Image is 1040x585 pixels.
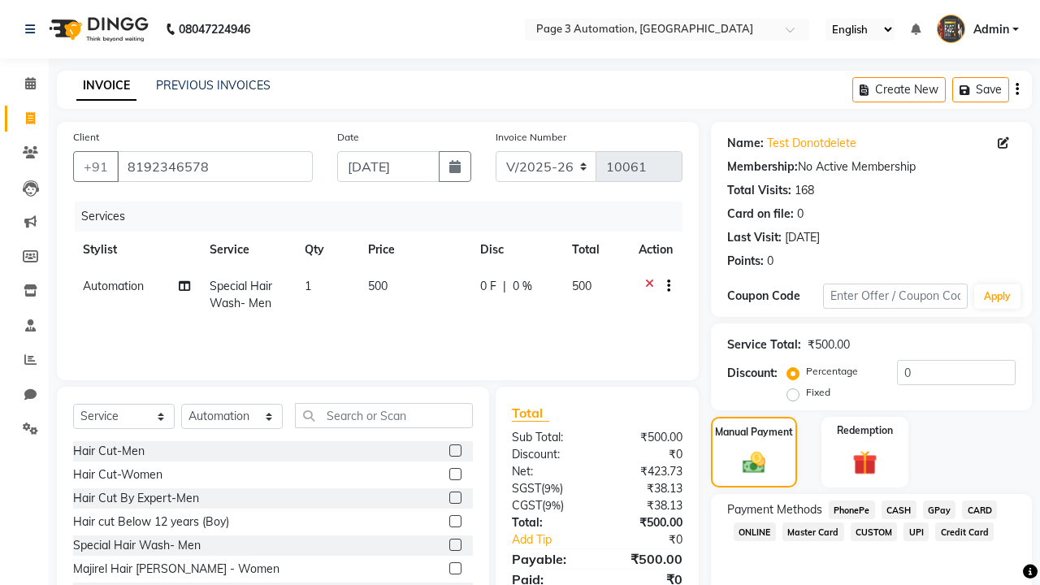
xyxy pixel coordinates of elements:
th: Disc [470,232,562,268]
span: CGST [512,498,542,513]
input: Search by Name/Mobile/Email/Code [117,151,313,182]
th: Service [200,232,295,268]
span: 9% [545,499,561,512]
button: Apply [974,284,1020,309]
b: 08047224946 [179,6,250,52]
label: Manual Payment [715,425,793,440]
input: Enter Offer / Coupon Code [823,284,968,309]
div: ( ) [500,480,597,497]
div: Card on file: [727,206,794,223]
div: No Active Membership [727,158,1016,175]
th: Qty [295,232,358,268]
div: Coupon Code [727,288,823,305]
button: Save [952,77,1009,102]
img: _gift.svg [845,448,886,479]
div: ₹38.13 [597,480,695,497]
span: ONLINE [734,522,776,541]
div: Name: [727,135,764,152]
th: Action [629,232,682,268]
div: ₹500.00 [597,429,695,446]
div: Membership: [727,158,798,175]
div: Hair Cut-Men [73,443,145,460]
div: ₹500.00 [597,549,695,569]
div: 0 [797,206,804,223]
span: SGST [512,481,541,496]
div: ₹0 [613,531,695,548]
div: ( ) [500,497,597,514]
span: 500 [368,279,388,293]
span: Special Hair Wash- Men [210,279,272,310]
div: Hair Cut-Women [73,466,162,483]
span: 9% [544,482,560,495]
span: Credit Card [935,522,994,541]
label: Percentage [806,364,858,379]
span: CARD [962,500,997,519]
span: PhonePe [829,500,875,519]
label: Fixed [806,385,830,400]
div: Sub Total: [500,429,597,446]
a: INVOICE [76,71,136,101]
label: Redemption [837,423,893,438]
label: Invoice Number [496,130,566,145]
img: _cash.svg [735,449,773,476]
div: 168 [795,182,814,199]
span: 0 % [513,278,532,295]
span: 500 [572,279,591,293]
span: Automation [83,279,144,293]
div: ₹500.00 [808,336,850,353]
div: Points: [727,253,764,270]
span: GPay [923,500,956,519]
div: Hair Cut By Expert-Men [73,490,199,507]
div: Discount: [727,365,778,382]
span: CUSTOM [851,522,898,541]
div: ₹38.13 [597,497,695,514]
div: Total: [500,514,597,531]
div: Net: [500,463,597,480]
div: ₹500.00 [597,514,695,531]
label: Client [73,130,99,145]
a: Add Tip [500,531,613,548]
span: | [503,278,506,295]
div: Services [75,201,695,232]
th: Total [562,232,629,268]
input: Search or Scan [295,403,473,428]
div: ₹423.73 [597,463,695,480]
button: +91 [73,151,119,182]
div: Last Visit: [727,229,782,246]
div: Service Total: [727,336,801,353]
th: Stylist [73,232,200,268]
div: Majirel Hair [PERSON_NAME] - Women [73,561,279,578]
div: Discount: [500,446,597,463]
span: 1 [305,279,311,293]
img: logo [41,6,153,52]
img: Admin [937,15,965,43]
a: PREVIOUS INVOICES [156,78,271,93]
div: Total Visits: [727,182,791,199]
th: Price [358,232,470,268]
div: 0 [767,253,773,270]
span: UPI [903,522,929,541]
div: Payable: [500,549,597,569]
div: Special Hair Wash- Men [73,537,201,554]
span: Master Card [782,522,844,541]
button: Create New [852,77,946,102]
div: ₹0 [597,446,695,463]
label: Date [337,130,359,145]
div: Hair cut Below 12 years (Boy) [73,513,229,531]
span: CASH [882,500,916,519]
span: Admin [973,21,1009,38]
span: Payment Methods [727,501,822,518]
div: [DATE] [785,229,820,246]
span: 0 F [480,278,496,295]
a: Test Donotdelete [767,135,856,152]
span: Total [512,405,549,422]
